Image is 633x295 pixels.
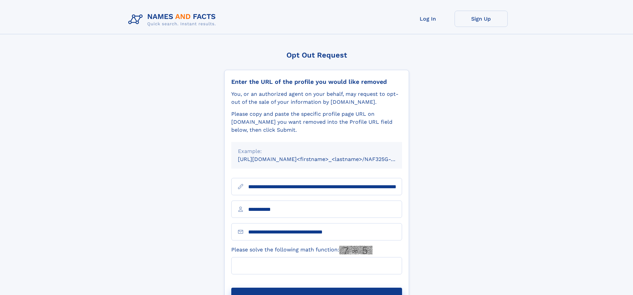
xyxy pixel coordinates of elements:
[224,51,409,59] div: Opt Out Request
[401,11,455,27] a: Log In
[238,147,395,155] div: Example:
[238,156,415,162] small: [URL][DOMAIN_NAME]<firstname>_<lastname>/NAF325G-xxxxxxxx
[126,11,221,29] img: Logo Names and Facts
[455,11,508,27] a: Sign Up
[231,90,402,106] div: You, or an authorized agent on your behalf, may request to opt-out of the sale of your informatio...
[231,78,402,85] div: Enter the URL of the profile you would like removed
[231,246,372,254] label: Please solve the following math function:
[231,110,402,134] div: Please copy and paste the specific profile page URL on [DOMAIN_NAME] you want removed into the Pr...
